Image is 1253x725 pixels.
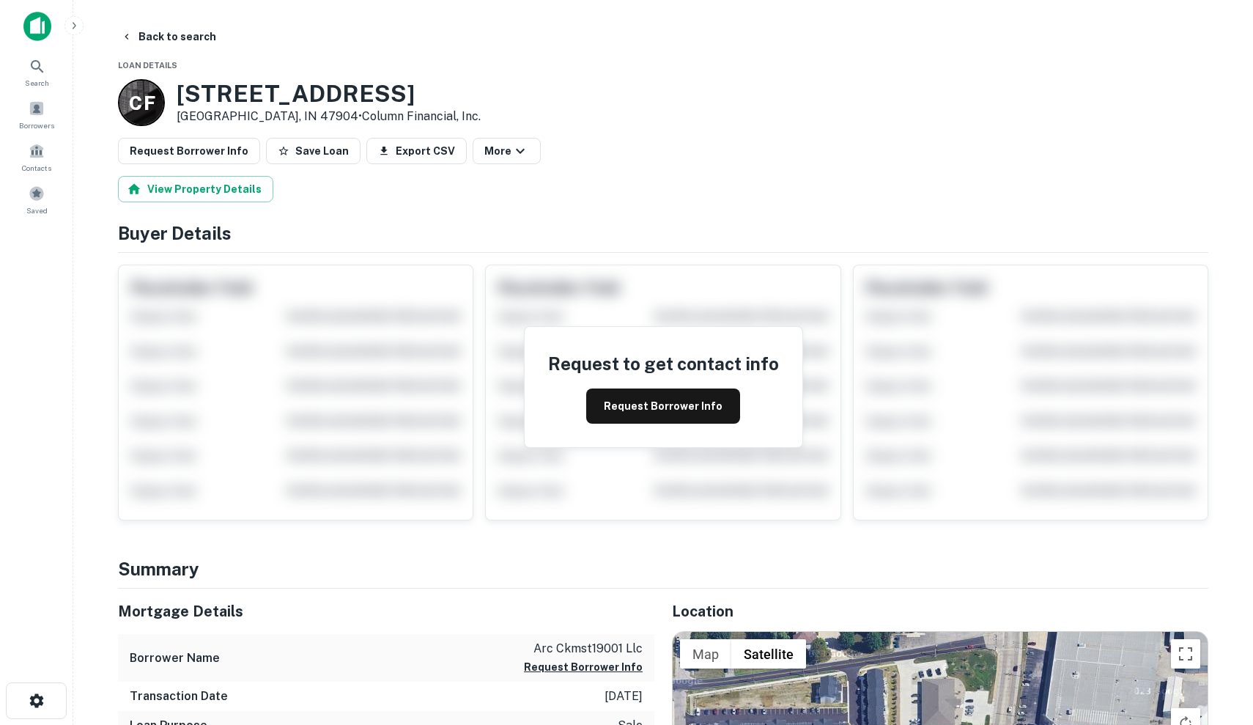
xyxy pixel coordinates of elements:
a: Column Financial, Inc. [362,109,481,123]
img: capitalize-icon.png [23,12,51,41]
iframe: Chat Widget [1180,608,1253,678]
span: Loan Details [118,61,177,70]
button: More [473,138,541,164]
h6: Transaction Date [130,688,228,705]
span: Saved [26,205,48,216]
h4: Summary [118,556,1208,582]
p: [GEOGRAPHIC_DATA], IN 47904 • [177,108,481,125]
h6: Borrower Name [130,649,220,667]
h5: Mortgage Details [118,600,654,622]
button: Show satellite imagery [731,639,806,669]
h3: [STREET_ADDRESS] [177,80,481,108]
a: C F [118,79,165,126]
button: Toggle fullscreen view [1171,639,1200,669]
p: C F [129,89,154,117]
h4: Request to get contact info [548,350,779,377]
a: Contacts [4,137,69,177]
span: Contacts [22,162,51,174]
a: Borrowers [4,95,69,134]
span: Borrowers [19,119,54,131]
h4: Buyer Details [118,220,1208,246]
span: Search [25,77,49,89]
button: Export CSV [366,138,467,164]
button: Request Borrower Info [118,138,260,164]
button: View Property Details [118,176,273,202]
p: [DATE] [605,688,643,705]
a: Saved [4,180,69,219]
button: Request Borrower Info [586,389,740,424]
button: Back to search [115,23,222,50]
button: Show street map [680,639,731,669]
h5: Location [672,600,1208,622]
button: Request Borrower Info [524,658,643,676]
button: Save Loan [266,138,361,164]
p: arc ckmst19001 llc [524,640,643,658]
a: Search [4,52,69,92]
